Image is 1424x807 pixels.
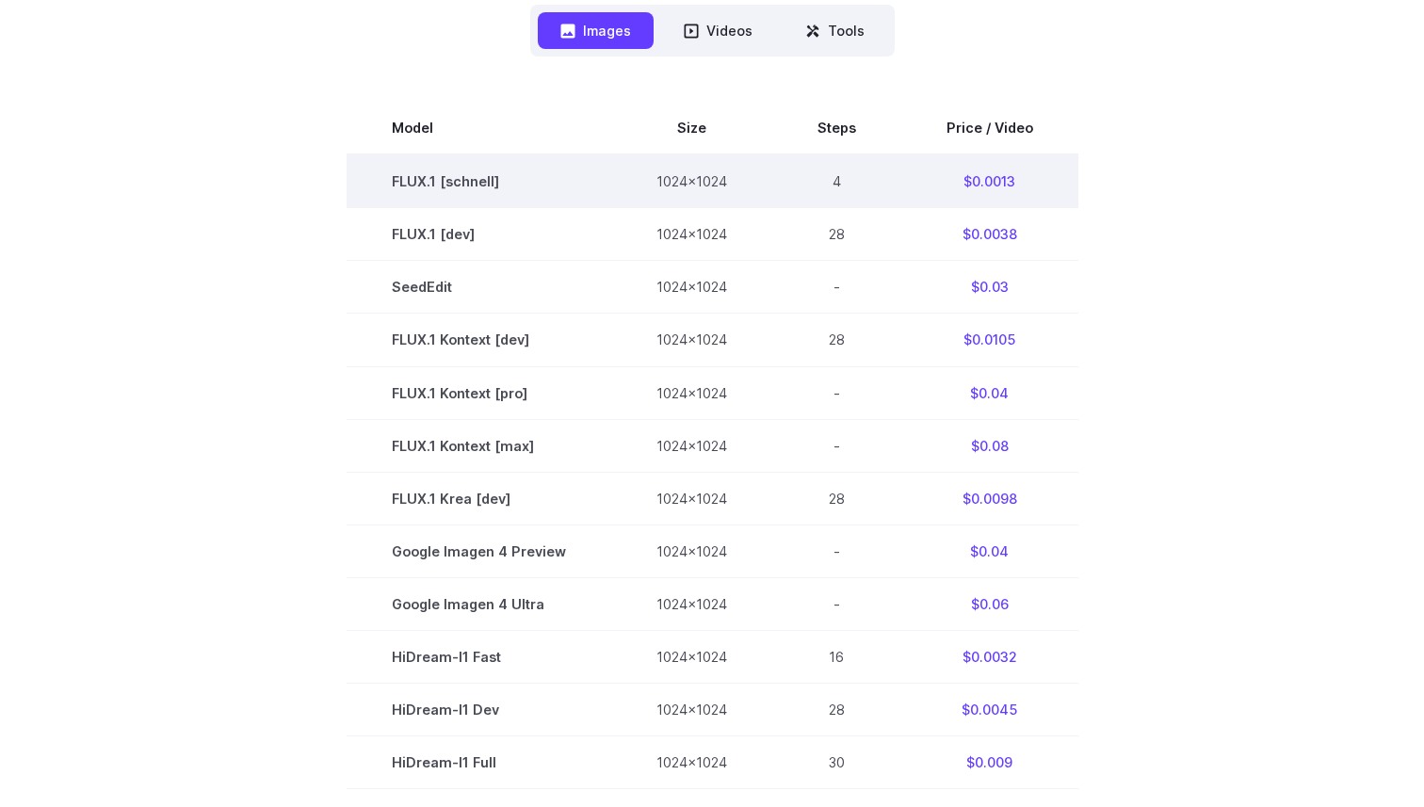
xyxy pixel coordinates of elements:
[901,683,1078,735] td: $0.0045
[611,525,772,577] td: 1024x1024
[347,154,611,208] td: FLUX.1 [schnell]
[901,472,1078,525] td: $0.0098
[611,208,772,261] td: 1024x1024
[901,102,1078,154] th: Price / Video
[901,314,1078,366] td: $0.0105
[783,12,887,49] button: Tools
[611,261,772,314] td: 1024x1024
[772,419,901,472] td: -
[901,630,1078,683] td: $0.0032
[347,735,611,788] td: HiDream-I1 Full
[611,102,772,154] th: Size
[611,314,772,366] td: 1024x1024
[611,735,772,788] td: 1024x1024
[347,314,611,366] td: FLUX.1 Kontext [dev]
[538,12,654,49] button: Images
[772,261,901,314] td: -
[772,683,901,735] td: 28
[901,366,1078,419] td: $0.04
[772,525,901,577] td: -
[347,366,611,419] td: FLUX.1 Kontext [pro]
[772,366,901,419] td: -
[347,472,611,525] td: FLUX.1 Krea [dev]
[611,683,772,735] td: 1024x1024
[611,630,772,683] td: 1024x1024
[347,525,611,577] td: Google Imagen 4 Preview
[901,208,1078,261] td: $0.0038
[901,577,1078,630] td: $0.06
[347,419,611,472] td: FLUX.1 Kontext [max]
[772,735,901,788] td: 30
[901,419,1078,472] td: $0.08
[347,630,611,683] td: HiDream-I1 Fast
[347,683,611,735] td: HiDream-I1 Dev
[347,577,611,630] td: Google Imagen 4 Ultra
[772,314,901,366] td: 28
[611,577,772,630] td: 1024x1024
[772,577,901,630] td: -
[611,472,772,525] td: 1024x1024
[901,525,1078,577] td: $0.04
[611,419,772,472] td: 1024x1024
[772,102,901,154] th: Steps
[661,12,775,49] button: Videos
[772,630,901,683] td: 16
[772,154,901,208] td: 4
[772,208,901,261] td: 28
[347,102,611,154] th: Model
[901,261,1078,314] td: $0.03
[347,208,611,261] td: FLUX.1 [dev]
[772,472,901,525] td: 28
[347,261,611,314] td: SeedEdit
[901,154,1078,208] td: $0.0013
[611,366,772,419] td: 1024x1024
[901,735,1078,788] td: $0.009
[611,154,772,208] td: 1024x1024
